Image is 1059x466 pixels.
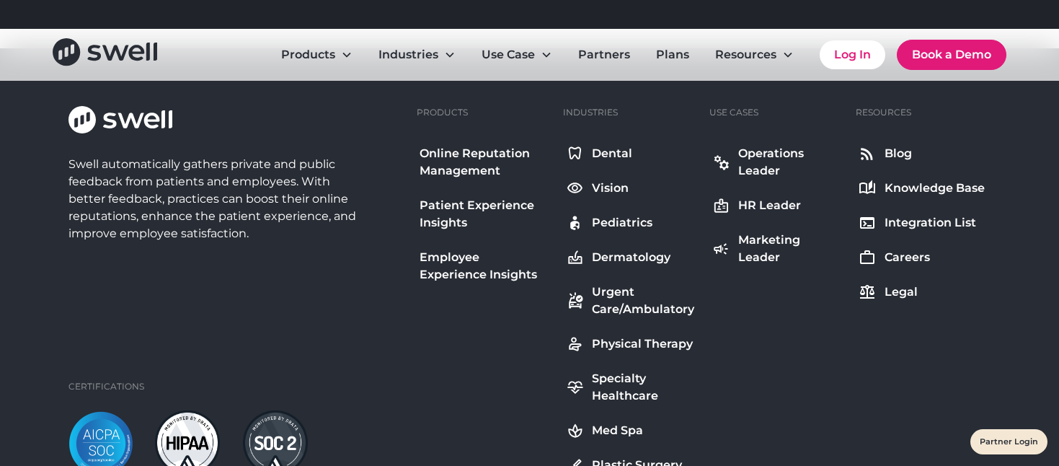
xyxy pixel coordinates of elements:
[709,194,844,217] a: HR Leader
[592,249,670,266] div: Dermatology
[856,177,988,200] a: Knowledge Base
[417,194,551,234] a: Patient Experience Insights
[270,40,364,69] div: Products
[563,106,618,119] div: Industries
[367,40,467,69] div: Industries
[563,177,698,200] a: Vision
[885,180,985,197] div: Knowledge Base
[563,211,698,234] a: Pediatrics
[281,46,335,63] div: Products
[709,106,758,119] div: Use Cases
[885,249,930,266] div: Careers
[709,229,844,269] a: Marketing Leader
[563,142,698,165] a: Dental
[68,380,144,393] div: Certifications
[709,142,844,183] a: Operations Leader
[563,246,698,269] a: Dermatology
[856,281,988,304] a: Legal
[885,214,976,232] div: Integration List
[563,419,698,442] a: Med Spa
[592,283,695,318] div: Urgent Care/Ambulatory
[563,281,698,321] a: Urgent Care/Ambulatory
[592,145,632,162] div: Dental
[417,142,551,183] a: Online Reputation Management
[856,246,988,269] a: Careers
[885,283,918,301] div: Legal
[420,197,549,232] div: Patient Experience Insights
[563,367,698,408] a: Specialty Healthcare
[378,46,438,63] div: Industries
[592,180,629,197] div: Vision
[856,106,911,119] div: Resources
[715,46,776,63] div: Resources
[470,40,564,69] div: Use Case
[53,38,157,71] a: home
[563,333,698,356] a: Physical Therapy
[420,249,549,283] div: Employee Experience Insights
[820,40,885,69] a: Log In
[644,40,701,69] a: Plans
[738,197,801,214] div: HR Leader
[592,335,693,353] div: Physical Therapy
[417,246,551,286] a: Employee Experience Insights
[592,214,652,232] div: Pediatrics
[592,422,643,439] div: Med Spa
[482,46,535,63] div: Use Case
[980,433,1038,451] a: Partner Login
[704,40,805,69] div: Resources
[420,145,549,180] div: Online Reputation Management
[856,142,988,165] a: Blog
[68,156,363,242] div: Swell automatically gathers private and public feedback from patients and employees. With better ...
[567,40,642,69] a: Partners
[885,145,912,162] div: Blog
[856,211,988,234] a: Integration List
[738,232,841,266] div: Marketing Leader
[592,370,695,405] div: Specialty Healthcare
[417,106,468,119] div: Products
[738,145,841,180] div: Operations Leader
[897,40,1006,70] a: Book a Demo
